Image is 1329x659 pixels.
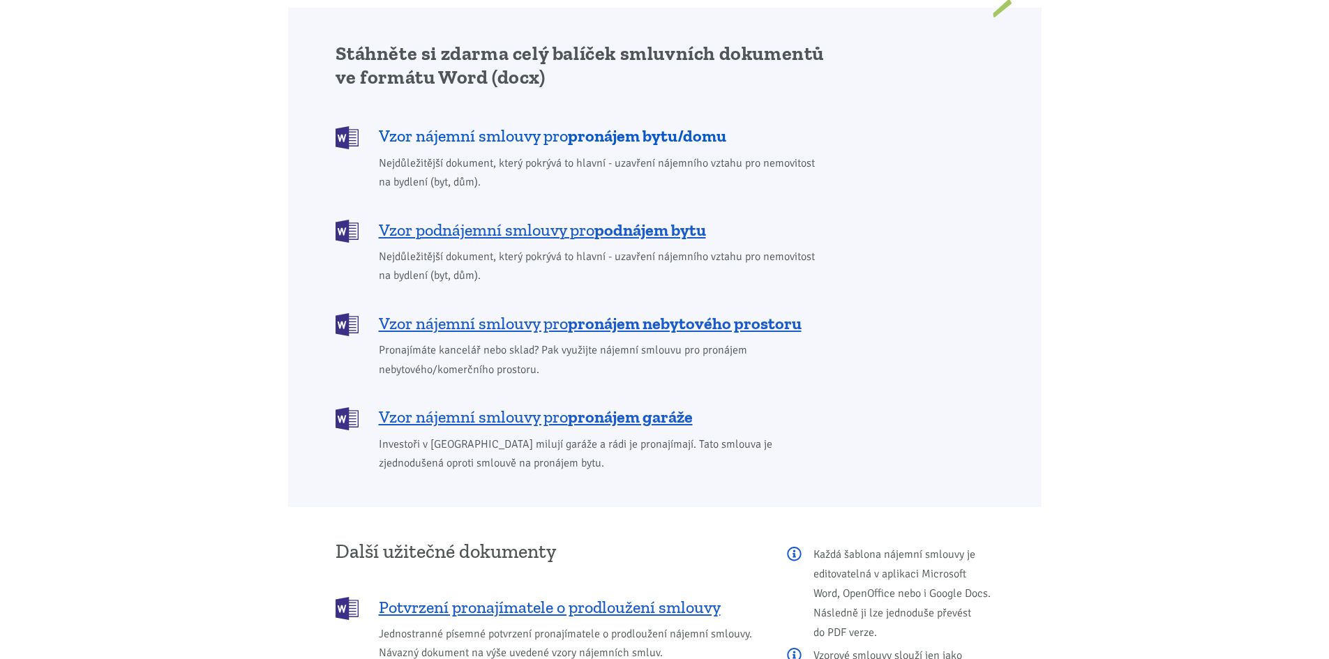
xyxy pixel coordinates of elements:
span: Vzor nájemní smlouvy pro [379,312,802,335]
span: Nejdůležitější dokument, který pokrývá to hlavní - uzavření nájemního vztahu pro nemovitost na by... [379,248,825,285]
img: DOCX (Word) [336,597,359,620]
h2: Stáhněte si zdarma celý balíček smluvních dokumentů ve formátu Word (docx) [336,42,825,89]
b: pronájem garáže [568,407,693,427]
span: Vzor nájemní smlouvy pro [379,125,726,147]
p: Každá šablona nájemní smlouvy je editovatelná v aplikaci Microsoft Word, OpenOffice nebo i Google... [787,545,994,642]
img: DOCX (Word) [336,126,359,149]
a: Vzor nájemní smlouvy propronájem nebytového prostoru [336,312,825,335]
span: Potvrzení pronajímatele o prodloužení smlouvy [379,596,721,619]
span: Vzor podnájemní smlouvy pro [379,219,706,241]
span: Vzor nájemní smlouvy pro [379,406,693,428]
img: DOCX (Word) [336,313,359,336]
b: pronájem nebytového prostoru [568,313,802,333]
b: pronájem bytu/domu [568,126,726,146]
a: Potvrzení pronajímatele o prodloužení smlouvy [336,596,768,619]
span: Nejdůležitější dokument, který pokrývá to hlavní - uzavření nájemního vztahu pro nemovitost na by... [379,154,825,192]
span: Pronajímáte kancelář nebo sklad? Pak využijte nájemní smlouvu pro pronájem nebytového/komerčního ... [379,341,825,379]
a: Vzor nájemní smlouvy propronájem bytu/domu [336,125,825,148]
a: Vzor podnájemní smlouvy propodnájem bytu [336,218,825,241]
img: DOCX (Word) [336,407,359,430]
span: Investoři v [GEOGRAPHIC_DATA] milují garáže a rádi je pronajímají. Tato smlouva je zjednodušená o... [379,435,825,473]
b: podnájem bytu [594,220,706,240]
img: DOCX (Word) [336,220,359,243]
a: Vzor nájemní smlouvy propronájem garáže [336,406,825,429]
h3: Další užitečné dokumenty [336,541,768,562]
